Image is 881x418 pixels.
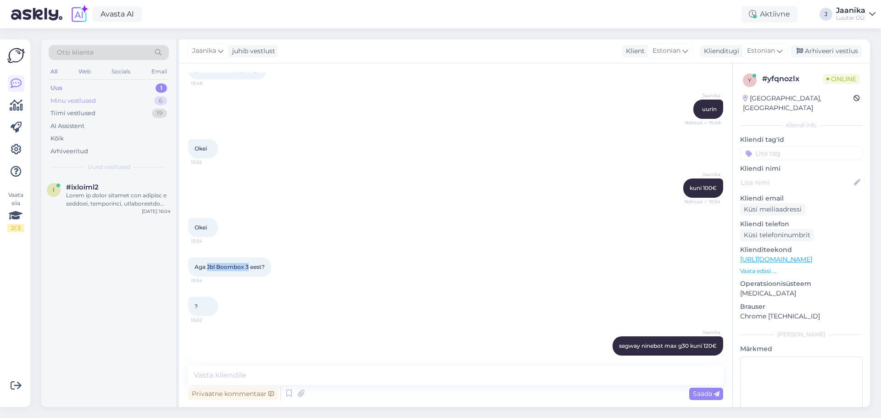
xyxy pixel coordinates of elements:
div: Klient [622,46,645,56]
span: uurin [702,106,717,112]
span: #ixloiml2 [66,183,99,191]
span: 15:54 [191,238,225,245]
span: Estonian [652,46,680,56]
span: Uued vestlused [88,163,130,171]
p: Operatsioonisüsteem [740,279,863,289]
div: Kõik [50,134,64,143]
p: Klienditeekond [740,245,863,255]
div: [PERSON_NAME] [740,330,863,339]
span: 15:48 [191,80,225,87]
span: segway ninebot max g30 kuni 120€ [619,342,717,349]
p: Kliendi tag'id [740,135,863,145]
div: Socials [110,66,132,78]
div: Arhiveeri vestlus [791,45,862,57]
a: Avasta AI [93,6,142,22]
div: Kliendi info [740,121,863,129]
span: 15:52 [191,159,225,166]
div: Lorem ip dolor sitamet con adipisc e seddoei, temporinci, utlaboreetdo magnaaliq enimadmini ven q... [66,191,171,208]
span: i [53,186,55,193]
p: Chrome [TECHNICAL_ID] [740,312,863,321]
span: Estonian [747,46,775,56]
span: 16:04 [686,356,720,363]
a: JaanikaLuutar OÜ [836,7,875,22]
div: Küsi meiliaadressi [740,203,805,216]
span: Jaanika [686,329,720,336]
div: 19 [152,109,167,118]
span: Jaanika [686,92,720,99]
div: AI Assistent [50,122,84,131]
div: 2 / 3 [7,224,24,232]
div: Luutar OÜ [836,14,865,22]
p: Kliendi telefon [740,219,863,229]
input: Lisa nimi [741,178,852,188]
div: Privaatne kommentaar [188,388,278,400]
span: Nähtud ✓ 15:48 [685,119,720,126]
span: Okei [195,145,207,152]
div: Aktiivne [742,6,797,22]
div: 1 [156,84,167,93]
span: Jaanika [686,171,720,178]
img: Askly Logo [7,47,25,64]
span: Saada [693,390,719,398]
p: Märkmed [740,344,863,354]
div: Jaanika [836,7,865,14]
div: 6 [154,96,167,106]
div: J [820,8,832,21]
p: [MEDICAL_DATA] [740,289,863,298]
span: kuni 100€ [690,184,717,191]
a: [URL][DOMAIN_NAME] [740,255,812,263]
div: Küsi telefoninumbrit [740,229,814,241]
span: y [748,77,752,84]
span: Jaanika [192,46,216,56]
p: Kliendi nimi [740,164,863,173]
div: # yfqnozlx [762,73,823,84]
div: Uus [50,84,62,93]
div: [GEOGRAPHIC_DATA], [GEOGRAPHIC_DATA] [743,94,853,113]
input: Lisa tag [740,146,863,160]
div: Email [150,66,169,78]
p: Vaata edasi ... [740,267,863,275]
div: Web [77,66,93,78]
div: juhib vestlust [229,46,275,56]
p: Kliendi email [740,194,863,203]
span: ? [195,303,198,310]
div: Arhiveeritud [50,147,88,156]
span: 15:54 [191,277,225,284]
div: All [49,66,59,78]
div: Tiimi vestlused [50,109,95,118]
img: explore-ai [70,5,89,24]
span: Otsi kliente [57,48,94,57]
span: Online [823,74,860,84]
span: Nähtud ✓ 15:54 [685,198,720,205]
div: Klienditugi [700,46,739,56]
div: Vaata siia [7,191,24,232]
span: Okei [195,224,207,231]
div: Minu vestlused [50,96,96,106]
span: 16:02 [191,317,225,323]
span: Aga Jbl Boombox 3 eest? [195,263,265,270]
div: [DATE] 16:04 [142,208,171,215]
p: Brauser [740,302,863,312]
